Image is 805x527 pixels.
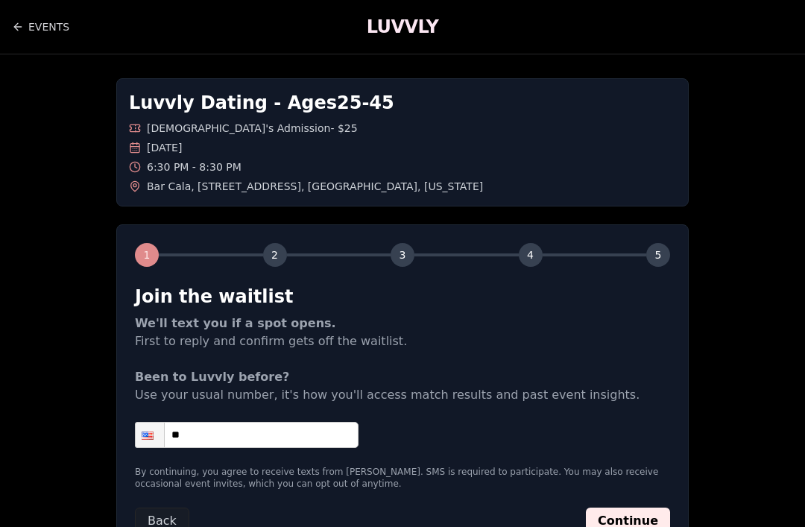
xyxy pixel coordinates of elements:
p: First to reply and confirm gets off the waitlist. [135,315,670,350]
strong: We'll text you if a spot opens. [135,316,336,330]
div: 2 [263,243,287,267]
span: 6:30 PM - 8:30 PM [147,160,241,174]
p: Use your usual number, it's how you'll access match results and past event insights. [135,368,670,404]
h1: Luvvly Dating - Ages 25 - 45 [129,91,676,115]
span: [DATE] [147,140,182,155]
div: 4 [519,243,543,267]
strong: Been to Luvvly before? [135,370,289,384]
div: United States: + 1 [136,423,164,447]
div: 3 [391,243,414,267]
span: Bar Cala , [STREET_ADDRESS] , [GEOGRAPHIC_DATA] , [US_STATE] [147,179,483,194]
div: 5 [646,243,670,267]
h2: Join the waitlist [135,285,670,309]
a: Back to events [12,12,69,42]
a: LUVVLY [367,15,438,39]
div: 1 [135,243,159,267]
span: [DEMOGRAPHIC_DATA]'s Admission - $25 [147,121,358,136]
p: By continuing, you agree to receive texts from [PERSON_NAME]. SMS is required to participate. You... [135,466,670,490]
